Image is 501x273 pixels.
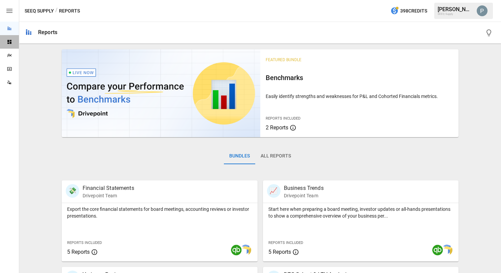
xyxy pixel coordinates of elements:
p: Export the core financial statements for board meetings, accounting reviews or investor presentat... [67,206,252,219]
button: SEEQ Supply [25,7,54,15]
p: Drivepoint Team [284,192,324,199]
img: quickbooks [432,245,443,255]
span: 398 Credits [400,7,427,15]
div: 💸 [66,184,79,198]
span: Reports Included [67,241,102,245]
div: Reports [38,29,57,35]
p: Business Trends [284,184,324,192]
div: 📈 [267,184,281,198]
span: 5 Reports [67,249,90,255]
div: / [55,7,58,15]
button: Paul schoenecker [473,1,492,20]
span: 2 Reports [266,124,288,131]
img: video thumbnail [62,49,260,137]
button: Bundles [224,148,255,164]
span: Featured Bundle [266,57,301,62]
span: 5 Reports [268,249,291,255]
span: Reports Included [268,241,303,245]
button: All Reports [255,148,296,164]
img: smart model [442,245,452,255]
h6: Benchmarks [266,72,453,83]
div: [PERSON_NAME] [438,6,473,13]
img: smart model [240,245,251,255]
p: Start here when preparing a board meeting, investor updates or all-hands presentations to show a ... [268,206,453,219]
button: 398Credits [388,5,430,17]
img: quickbooks [231,245,242,255]
div: SEEQ Supply [438,13,473,16]
span: Reports Included [266,116,300,121]
p: Drivepoint Team [83,192,134,199]
p: Financial Statements [83,184,134,192]
img: Paul schoenecker [477,5,488,16]
p: Easily identify strengths and weaknesses for P&L and Cohorted Financials metrics. [266,93,453,100]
